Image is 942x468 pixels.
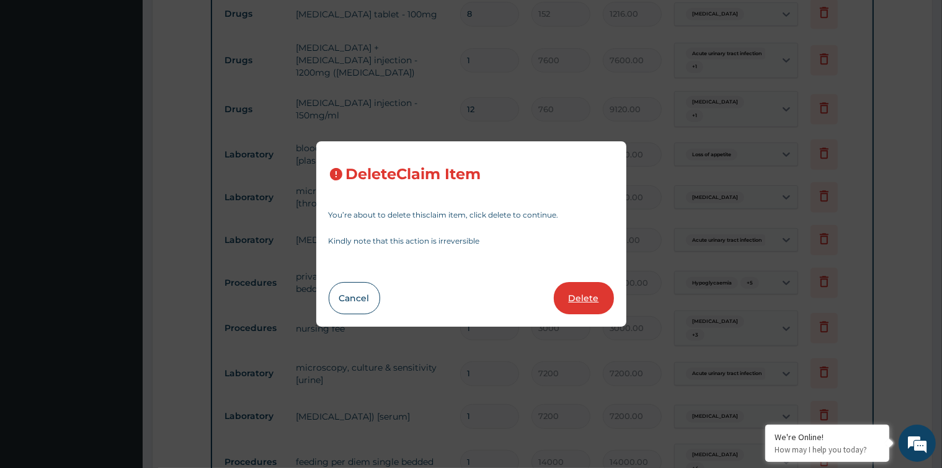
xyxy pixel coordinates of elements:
[329,211,614,219] p: You’re about to delete this claim item , click delete to continue.
[329,282,380,314] button: Cancel
[72,156,171,281] span: We're online!
[346,166,481,183] h3: Delete Claim Item
[64,69,208,86] div: Chat with us now
[23,62,50,93] img: d_794563401_company_1708531726252_794563401
[775,444,880,455] p: How may I help you today?
[6,338,236,382] textarea: Type your message and hit 'Enter'
[554,282,614,314] button: Delete
[203,6,233,36] div: Minimize live chat window
[329,237,614,245] p: Kindly note that this action is irreversible
[775,431,880,443] div: We're Online!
